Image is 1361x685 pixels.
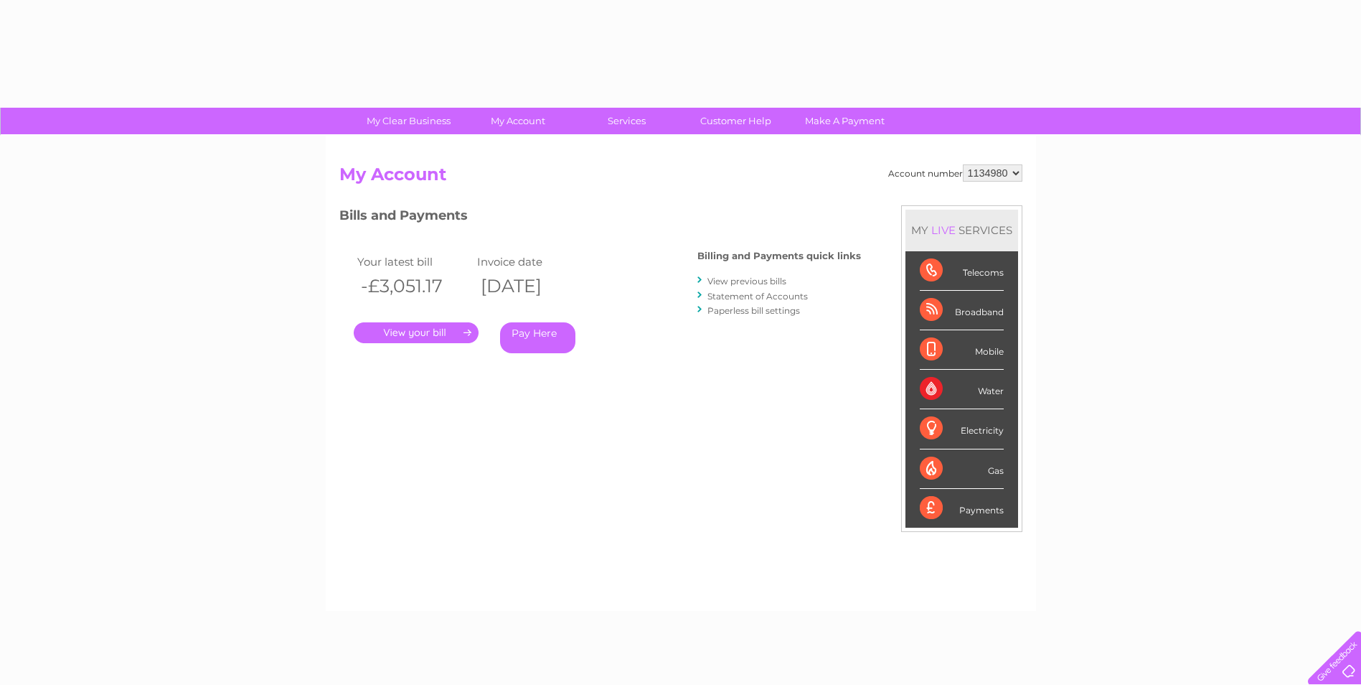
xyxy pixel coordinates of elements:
[354,252,474,271] td: Your latest bill
[354,322,479,343] a: .
[349,108,468,134] a: My Clear Business
[905,210,1018,251] div: MY SERVICES
[920,370,1004,409] div: Water
[500,322,575,353] a: Pay Here
[677,108,795,134] a: Customer Help
[339,164,1022,192] h2: My Account
[339,205,861,230] h3: Bills and Payments
[707,291,808,302] a: Statement of Accounts
[697,251,861,261] h4: Billing and Payments quick links
[474,252,594,271] td: Invoice date
[354,271,474,301] th: -£3,051.17
[707,276,786,286] a: View previous bills
[920,291,1004,330] div: Broadband
[474,271,594,301] th: [DATE]
[920,330,1004,370] div: Mobile
[928,223,959,237] div: LIVE
[707,305,800,316] a: Paperless bill settings
[920,251,1004,291] div: Telecoms
[920,409,1004,449] div: Electricity
[786,108,904,134] a: Make A Payment
[458,108,577,134] a: My Account
[920,489,1004,528] div: Payments
[568,108,686,134] a: Services
[888,164,1022,182] div: Account number
[920,449,1004,489] div: Gas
